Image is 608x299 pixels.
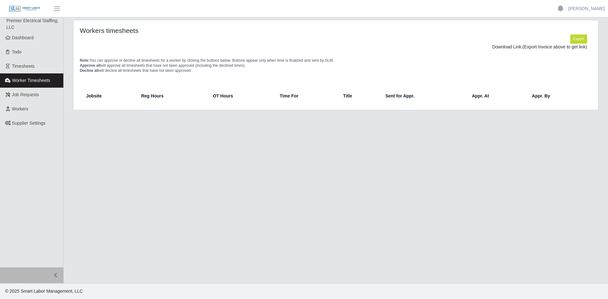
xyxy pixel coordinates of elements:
span: Timesheets [12,64,35,69]
h4: Workers timesheets [80,27,288,34]
p: You can approve or decline all timesheets for a worker by clicking the buttons below. Buttons app... [80,58,592,73]
th: OT Hours [208,88,275,103]
span: Supplier Settings [12,121,46,126]
th: Jobsite [82,88,136,103]
div: Download Link: [85,44,587,50]
th: Time For [275,88,338,103]
span: (Export Invoice above to get link) [522,44,587,49]
img: SLM Logo [9,5,41,12]
span: Dashboard [12,35,34,40]
button: Export [570,34,587,43]
span: Job Requests [12,92,39,97]
span: Premier Electrical Staffing, LLC [6,18,59,30]
th: Reg Hours [136,88,208,103]
a: [PERSON_NAME] [568,5,605,12]
th: Sent for Appr. [380,88,467,103]
th: Title [338,88,380,103]
th: Appr. At [467,88,527,103]
span: Worker Timesheets [12,78,50,83]
span: Workers [12,106,28,111]
span: Todo [12,49,22,54]
span: Approve all [80,63,100,68]
span: Note: [80,58,90,63]
span: Decline all [80,68,98,73]
span: © 2025 Smart Labor Management, LLC [5,289,83,294]
th: Appr. By [527,88,589,103]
